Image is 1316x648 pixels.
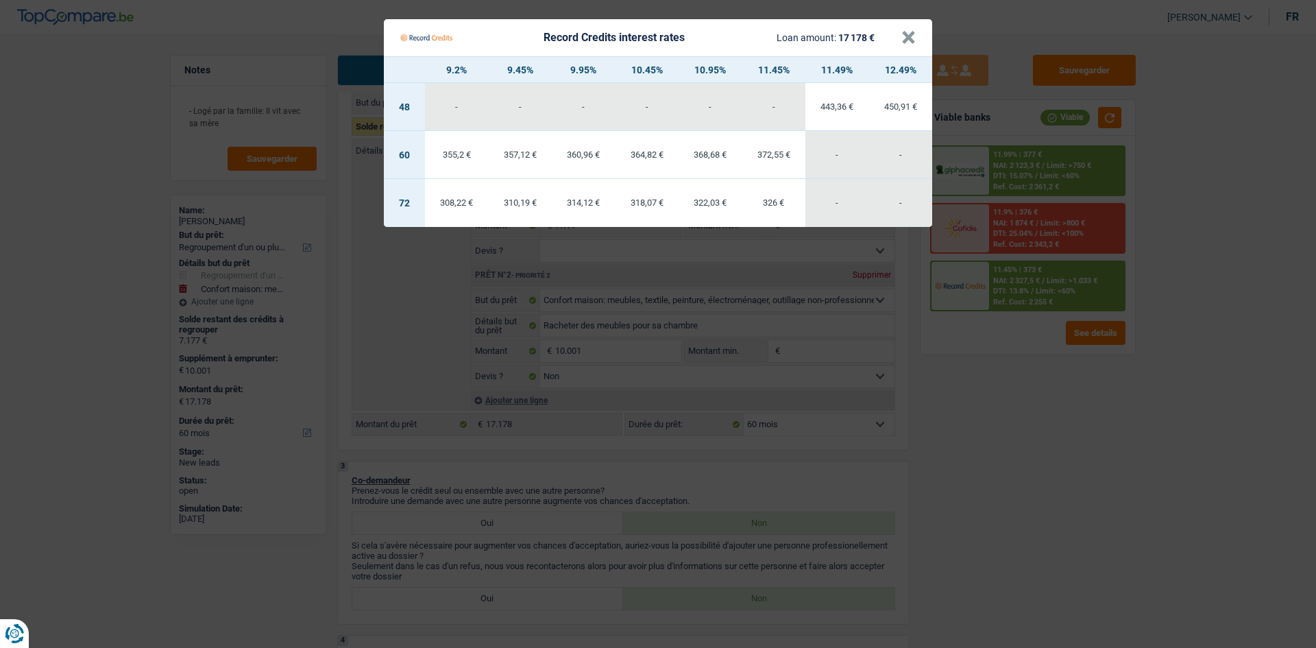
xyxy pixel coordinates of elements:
[901,31,916,45] button: ×
[489,150,552,159] div: 357,12 €
[869,57,933,83] th: 12.49%
[869,150,933,159] div: -
[425,102,489,111] div: -
[489,198,552,207] div: 310,19 €
[742,150,806,159] div: 372,55 €
[552,102,616,111] div: -
[838,32,875,43] span: 17 178 €
[425,198,489,207] div: 308,22 €
[616,198,679,207] div: 318,07 €
[742,198,806,207] div: 326 €
[489,102,552,111] div: -
[384,131,425,179] td: 60
[805,57,869,83] th: 11.49%
[777,32,836,43] span: Loan amount:
[805,198,869,207] div: -
[869,198,933,207] div: -
[552,150,616,159] div: 360,96 €
[616,150,679,159] div: 364,82 €
[805,102,869,111] div: 443,36 €
[742,57,806,83] th: 11.45%
[400,25,452,51] img: Record Credits
[679,150,742,159] div: 368,68 €
[742,102,806,111] div: -
[869,102,933,111] div: 450,91 €
[616,57,679,83] th: 10.45%
[805,150,869,159] div: -
[489,57,552,83] th: 9.45%
[616,102,679,111] div: -
[552,198,616,207] div: 314,12 €
[544,32,685,43] div: Record Credits interest rates
[425,150,489,159] div: 355,2 €
[384,179,425,227] td: 72
[552,57,616,83] th: 9.95%
[425,57,489,83] th: 9.2%
[384,83,425,131] td: 48
[679,198,742,207] div: 322,03 €
[679,102,742,111] div: -
[679,57,742,83] th: 10.95%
